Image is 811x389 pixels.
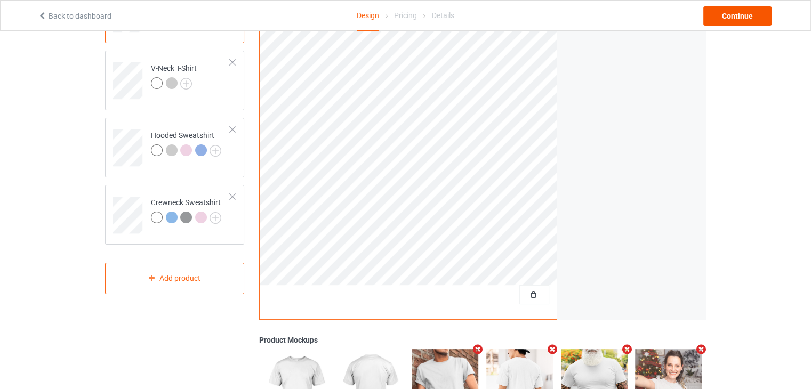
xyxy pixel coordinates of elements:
div: Hooded Sweatshirt [151,130,221,156]
div: V-Neck T-Shirt [105,51,244,110]
i: Remove mockup [545,344,559,355]
a: Back to dashboard [38,12,111,20]
div: Details [432,1,454,30]
div: Pricing [394,1,417,30]
div: Continue [703,6,772,26]
div: Product Mockups [259,335,706,345]
div: V-Neck T-Shirt [151,63,197,88]
div: Design [357,1,379,31]
div: Crewneck Sweatshirt [151,197,221,223]
div: Add product [105,263,244,294]
i: Remove mockup [471,344,485,355]
div: Crewneck Sweatshirt [105,185,244,245]
i: Remove mockup [620,344,633,355]
div: Hooded Sweatshirt [105,118,244,177]
img: svg+xml;base64,PD94bWwgdmVyc2lvbj0iMS4wIiBlbmNvZGluZz0iVVRGLTgiPz4KPHN2ZyB3aWR0aD0iMjJweCIgaGVpZ2... [210,212,221,224]
img: svg+xml;base64,PD94bWwgdmVyc2lvbj0iMS4wIiBlbmNvZGluZz0iVVRGLTgiPz4KPHN2ZyB3aWR0aD0iMjJweCIgaGVpZ2... [210,145,221,157]
img: svg+xml;base64,PD94bWwgdmVyc2lvbj0iMS4wIiBlbmNvZGluZz0iVVRGLTgiPz4KPHN2ZyB3aWR0aD0iMjJweCIgaGVpZ2... [180,78,192,90]
i: Remove mockup [695,344,708,355]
